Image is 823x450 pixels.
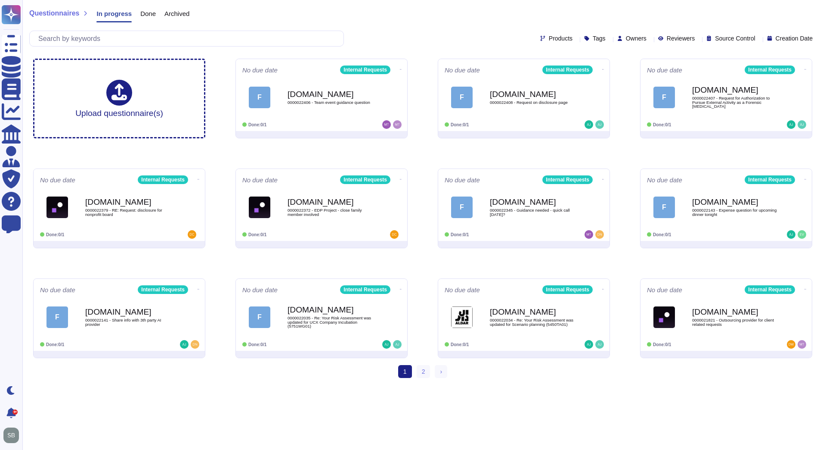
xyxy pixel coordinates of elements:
[451,306,473,328] img: Logo
[393,340,402,349] img: user
[288,198,374,206] b: [DOMAIN_NAME]
[248,122,266,127] span: Done: 0/1
[138,175,188,184] div: Internal Requests
[653,306,675,328] img: Logo
[595,120,604,129] img: user
[75,80,163,117] div: Upload questionnaire(s)
[242,177,278,183] span: No due date
[188,230,196,239] img: user
[542,66,593,74] div: Internal Requests
[626,35,647,41] span: Owners
[798,340,806,349] img: user
[288,316,374,328] span: 0000022035 - Re: Your Risk Assessment was updated for UCX Company Incubation (5751WG01)
[490,198,576,206] b: [DOMAIN_NAME]
[46,306,68,328] div: F
[647,177,682,183] span: No due date
[440,368,442,375] span: ›
[787,230,795,239] img: user
[451,342,469,347] span: Done: 0/1
[85,318,171,326] span: 0000022141 - Share info with 3th party AI provider
[745,285,795,294] div: Internal Requests
[34,31,343,46] input: Search by keywords
[249,87,270,108] div: F
[40,287,75,293] span: No due date
[490,318,576,326] span: 0000022034 - Re: Your Risk Assessment was updated for Scenario planning (5450TA01)
[593,35,606,41] span: Tags
[647,67,682,73] span: No due date
[451,122,469,127] span: Done: 0/1
[542,175,593,184] div: Internal Requests
[138,285,188,294] div: Internal Requests
[382,340,391,349] img: user
[490,308,576,316] b: [DOMAIN_NAME]
[288,100,374,105] span: 0000022406 - Team event guidance question
[490,208,576,216] span: 0000022345 - Guidance needed - quick call [DATE]?
[191,340,199,349] img: user
[787,340,795,349] img: user
[398,365,412,378] span: 1
[692,86,778,94] b: [DOMAIN_NAME]
[653,197,675,218] div: F
[595,230,604,239] img: user
[393,120,402,129] img: user
[85,198,171,206] b: [DOMAIN_NAME]
[667,35,695,41] span: Reviewers
[585,230,593,239] img: user
[164,10,189,17] span: Archived
[653,342,671,347] span: Done: 0/1
[445,67,480,73] span: No due date
[46,342,64,347] span: Done: 0/1
[647,287,682,293] span: No due date
[417,365,430,378] a: 2
[40,177,75,183] span: No due date
[29,10,79,17] span: Questionnaires
[46,232,64,237] span: Done: 0/1
[288,208,374,216] span: 0000022372 - EDP Project - close family member involved
[595,340,604,349] img: user
[692,308,778,316] b: [DOMAIN_NAME]
[692,96,778,109] span: 0000022407 - Request for Authorization to Pursue External Activity as a Forensic [MEDICAL_DATA]
[390,230,399,239] img: user
[288,90,374,98] b: [DOMAIN_NAME]
[542,285,593,294] div: Internal Requests
[653,122,671,127] span: Done: 0/1
[85,308,171,316] b: [DOMAIN_NAME]
[445,287,480,293] span: No due date
[249,197,270,218] img: Logo
[745,66,795,74] div: Internal Requests
[490,90,576,98] b: [DOMAIN_NAME]
[340,285,390,294] div: Internal Requests
[3,428,19,443] img: user
[653,232,671,237] span: Done: 0/1
[451,232,469,237] span: Done: 0/1
[692,318,778,326] span: 0000021821 - Outsourcing provider for client related requests
[85,208,171,216] span: 0000022379 - RE: Request: disclosure for nonprofit board
[451,197,473,218] div: F
[242,287,278,293] span: No due date
[692,208,778,216] span: 0000022143 - Expense question for upcoming dinner tonight
[249,306,270,328] div: F
[549,35,572,41] span: Products
[340,66,390,74] div: Internal Requests
[12,409,18,415] div: 9+
[140,10,156,17] span: Done
[180,340,189,349] img: user
[96,10,132,17] span: In progress
[585,120,593,129] img: user
[445,177,480,183] span: No due date
[248,232,266,237] span: Done: 0/1
[2,426,25,445] button: user
[490,100,576,105] span: 0000022408 - Request on disclosure page
[692,198,778,206] b: [DOMAIN_NAME]
[382,120,391,129] img: user
[242,67,278,73] span: No due date
[653,87,675,108] div: F
[798,230,806,239] img: user
[340,175,390,184] div: Internal Requests
[715,35,755,41] span: Source Control
[798,120,806,129] img: user
[288,306,374,314] b: [DOMAIN_NAME]
[776,35,813,41] span: Creation Date
[787,120,795,129] img: user
[451,87,473,108] div: F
